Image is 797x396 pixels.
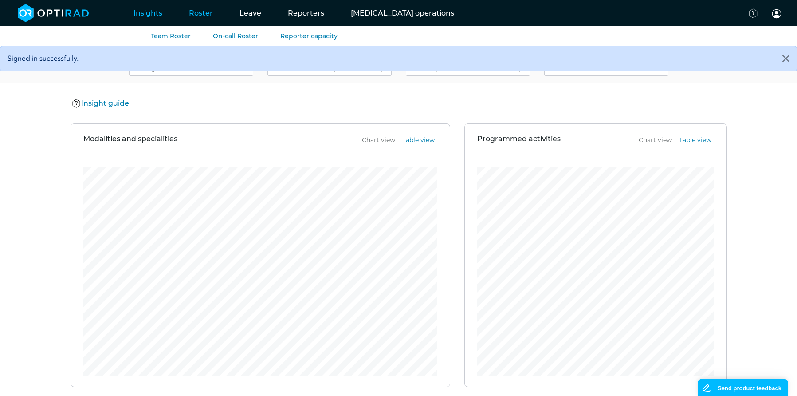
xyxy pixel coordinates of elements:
a: Team Roster [151,32,191,40]
img: Help Icon [72,99,81,109]
button: Table view [400,135,437,145]
button: Close [775,46,797,71]
button: Chart view [636,135,675,145]
a: On-call Roster [213,32,258,40]
a: Reporter capacity [280,32,338,40]
h3: Modalities and specialities [83,135,177,145]
img: brand-opti-rad-logos-blue-and-white-d2f68631ba2948856bd03f2d395fb146ddc8fb01b4b6e9315ea85fa773367... [18,4,89,22]
button: Insight guide [71,98,132,109]
button: Chart view [359,135,398,145]
button: Table view [676,135,714,145]
h3: Programmed activities [477,135,561,145]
